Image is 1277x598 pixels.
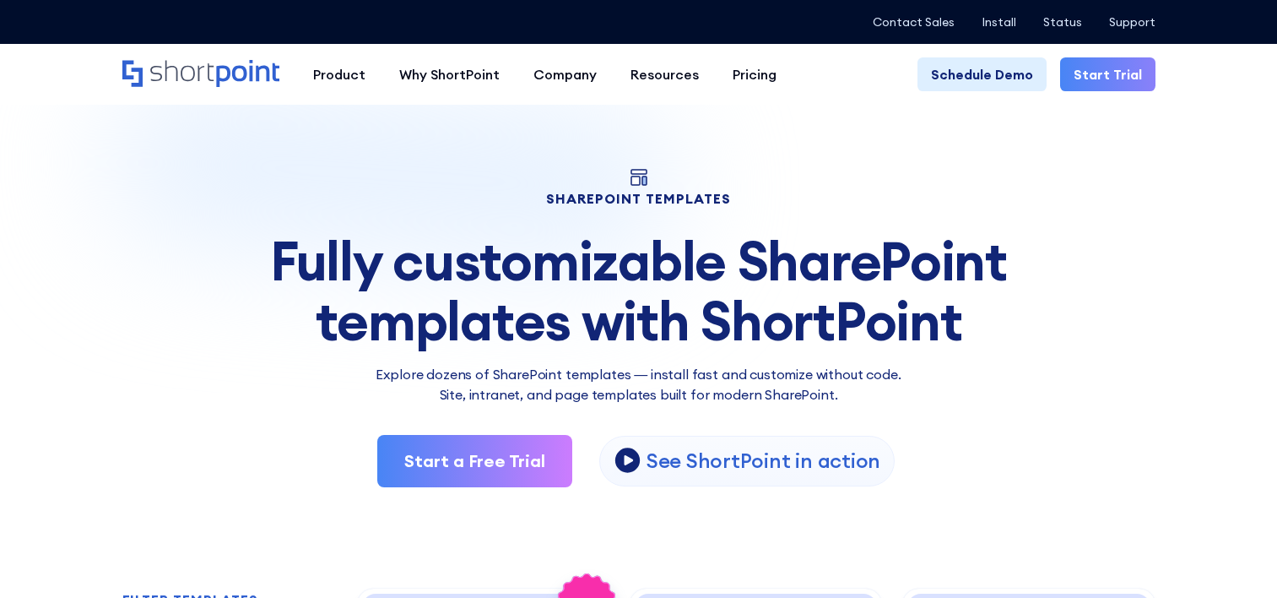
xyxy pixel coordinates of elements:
h1: SHAREPOINT TEMPLATES [122,193,1155,204]
p: Explore dozens of SharePoint templates — install fast and customize without code. Site, intranet,... [122,364,1155,405]
a: Product [296,57,382,91]
div: Resources [630,64,699,84]
a: Support [1109,15,1155,29]
p: See ShortPoint in action [647,448,880,474]
a: Why ShortPoint [382,57,517,91]
div: Fully customizable SharePoint templates with ShortPoint [122,231,1155,351]
a: Company [517,57,614,91]
a: Pricing [716,57,793,91]
div: Product [313,64,365,84]
a: Start Trial [1060,57,1155,91]
a: Status [1043,15,1082,29]
div: Company [533,64,597,84]
div: Why ShortPoint [399,64,500,84]
a: Install [982,15,1016,29]
a: open lightbox [599,436,895,487]
a: Start a Free Trial [377,435,572,487]
a: Contact Sales [873,15,955,29]
a: Home [122,60,279,89]
a: Resources [614,57,716,91]
a: Schedule Demo [917,57,1047,91]
div: Pricing [733,64,776,84]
